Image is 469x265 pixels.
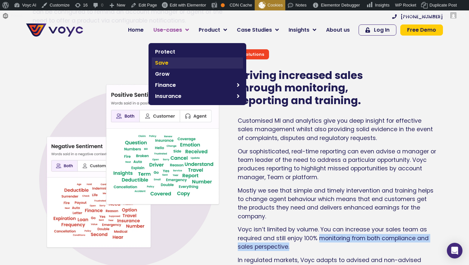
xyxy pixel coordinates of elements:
[155,92,234,100] span: Insurance
[447,243,462,258] div: Open Intercom Messenger
[152,46,243,57] a: Protect
[238,49,269,59] div: Solutions
[152,69,243,80] a: Grow
[155,81,234,89] span: Finance
[400,24,443,36] a: Free Demo
[152,80,243,91] a: Finance
[289,26,309,34] span: Insights
[232,23,284,37] a: Case Studies
[374,27,390,33] span: Log In
[375,3,390,8] span: Insights
[152,57,243,69] a: Save
[284,23,321,37] a: Insights
[238,187,433,220] span: Mostly we see that simple and timely intervention and training helps to change agent behaviour wh...
[407,27,436,33] span: Free Demo
[149,23,194,37] a: Use-cases
[86,26,103,34] span: Phone
[398,10,459,21] a: Howdy,
[238,225,436,251] p: Voyc isn’t limited by volume. You can increase your sales team as required and still enjoy 100% m...
[152,91,243,102] a: Insurance
[221,3,225,7] div: OK
[11,10,23,21] span: Forms
[26,23,83,37] img: voyc-full-logo
[153,26,182,34] span: Use-cases
[414,13,448,18] span: [PERSON_NAME]
[238,117,436,142] p: Customised MI and analytics give you deep insight for effective sales management whilst also prov...
[134,136,165,142] a: Privacy Policy
[155,48,240,56] span: Protect
[326,26,350,34] span: About us
[194,23,232,37] a: Product
[359,24,396,36] a: Log In
[237,26,272,34] span: Case Studies
[86,53,108,60] span: Job title
[123,23,149,37] a: Home
[155,59,240,67] span: Save
[155,70,240,78] span: Grow
[128,26,144,34] span: Home
[392,14,443,19] a: [PHONE_NUMBER]
[170,3,206,8] span: Edit with Elementor
[238,147,436,182] p: Our sophisticated, real-time reporting can even advise a manager or team leader of the need to ad...
[321,23,355,37] a: About us
[199,26,220,34] span: Product
[238,69,384,107] h2: Driving increased sales through monitoring, reporting and training.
